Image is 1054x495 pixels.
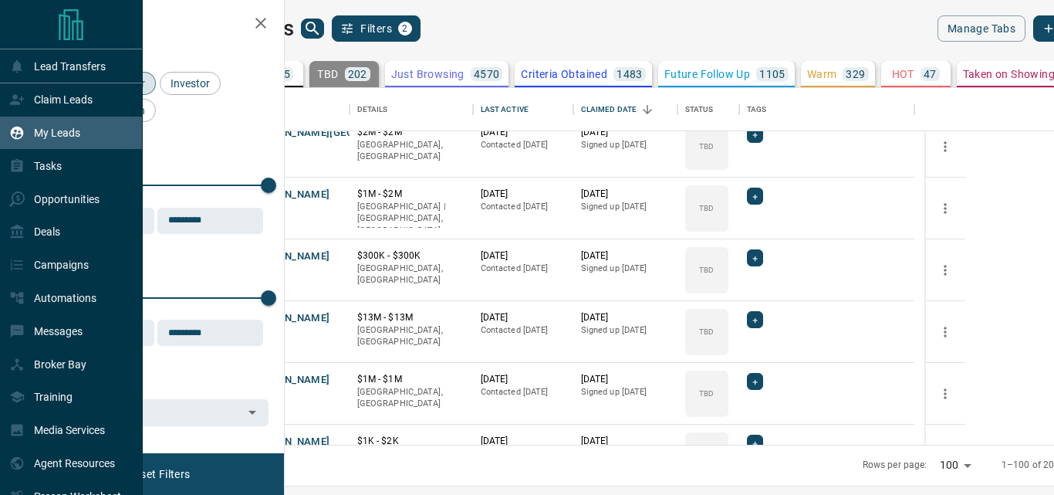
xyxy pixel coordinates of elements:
button: [PERSON_NAME] [249,249,330,264]
p: [GEOGRAPHIC_DATA], [GEOGRAPHIC_DATA] [357,324,465,348]
div: + [747,249,763,266]
p: $13M - $13M [357,311,465,324]
p: Just Browsing [391,69,465,80]
p: 1483 [617,69,643,80]
p: [DATE] [581,249,670,263]
p: [DATE] [481,126,566,139]
p: 1105 [759,69,785,80]
button: more [934,135,957,158]
button: [PERSON_NAME] [249,373,330,388]
p: [DATE] [481,373,566,386]
p: 4570 [474,69,500,80]
p: Signed up [DATE] [581,263,670,275]
p: [DATE] [481,188,566,201]
p: TBD [699,388,714,399]
p: $1M - $1M [357,373,465,386]
div: Claimed Date [573,88,677,131]
p: TBD [699,141,714,152]
button: more [934,197,957,220]
div: + [747,188,763,205]
button: more [934,444,957,467]
p: [DATE] [581,311,670,324]
p: Contacted [DATE] [481,201,566,213]
p: Signed up [DATE] [581,201,670,213]
p: Rows per page: [863,459,927,472]
h2: Filters [49,15,269,34]
div: + [747,311,763,328]
p: TBD [699,326,714,337]
span: + [752,127,758,142]
p: [GEOGRAPHIC_DATA] | [GEOGRAPHIC_DATA], [GEOGRAPHIC_DATA] [357,201,465,237]
button: [PERSON_NAME] [249,311,330,326]
p: 329 [846,69,865,80]
div: Details [357,88,388,131]
span: + [752,188,758,204]
p: $1M - $2M [357,188,465,201]
button: search button [301,19,324,39]
button: Open [242,402,263,423]
button: more [934,320,957,344]
p: [GEOGRAPHIC_DATA], [GEOGRAPHIC_DATA] [357,263,465,286]
p: $2M - $2M [357,126,465,139]
p: Contacted [DATE] [481,139,566,151]
button: Filters2 [332,15,421,42]
p: Signed up [DATE] [581,324,670,337]
span: + [752,312,758,327]
p: Warm [807,69,837,80]
button: more [934,382,957,405]
p: [DATE] [481,311,566,324]
div: Tags [739,88,914,131]
div: 100 [934,454,977,476]
p: $300K - $300K [357,249,465,263]
button: [PERSON_NAME] [249,435,330,449]
p: [DATE] [581,373,670,386]
p: TBD [699,264,714,276]
p: $1K - $2K [357,435,465,448]
p: [GEOGRAPHIC_DATA], [GEOGRAPHIC_DATA] [357,386,465,410]
p: Future Follow Up [664,69,750,80]
span: Investor [165,77,215,90]
div: Details [350,88,473,131]
p: HOT [892,69,914,80]
div: + [747,373,763,390]
p: [DATE] [481,435,566,448]
span: 2 [400,23,410,34]
button: more [934,259,957,282]
button: Reset Filters [117,461,200,487]
button: Sort [637,99,658,120]
div: + [747,126,763,143]
p: [DATE] [481,249,566,263]
div: Last Active [473,88,573,131]
p: Contacted [DATE] [481,324,566,337]
p: [DATE] [581,188,670,201]
div: Status [677,88,739,131]
div: Status [685,88,714,131]
p: [DATE] [581,126,670,139]
p: Contacted [DATE] [481,263,566,275]
div: Last Active [481,88,529,131]
div: + [747,435,763,452]
span: + [752,250,758,266]
p: [GEOGRAPHIC_DATA], [GEOGRAPHIC_DATA] [357,139,465,163]
p: TBD [699,202,714,214]
p: [DATE] [581,435,670,448]
div: Name [242,88,350,131]
p: Signed up [DATE] [581,386,670,398]
span: + [752,436,758,451]
p: 202 [348,69,367,80]
div: Investor [160,72,221,95]
p: Criteria Obtained [521,69,607,80]
div: Claimed Date [581,88,637,131]
p: Signed up [DATE] [581,139,670,151]
p: Contacted [DATE] [481,386,566,398]
p: 47 [924,69,937,80]
div: Tags [747,88,767,131]
button: [PERSON_NAME][GEOGRAPHIC_DATA] [249,126,434,141]
button: [PERSON_NAME] [249,188,330,202]
span: + [752,374,758,389]
p: TBD [317,69,338,80]
button: Manage Tabs [937,15,1025,42]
